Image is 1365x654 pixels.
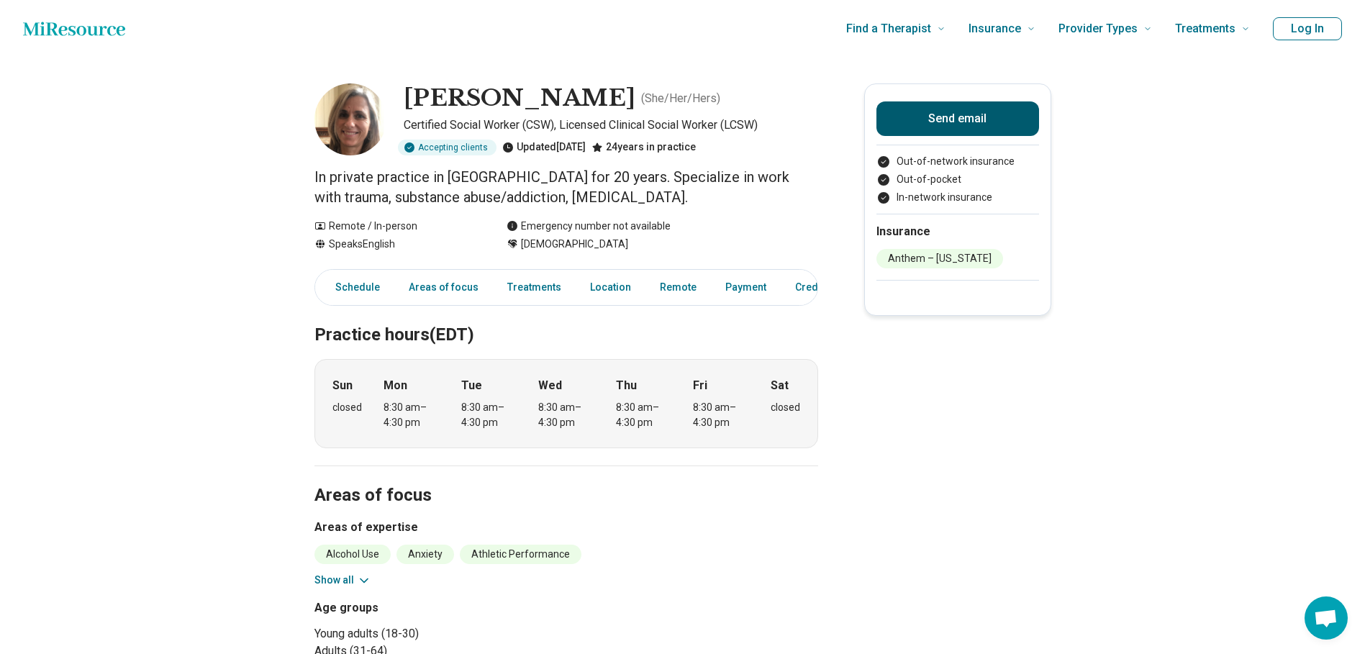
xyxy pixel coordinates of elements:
div: Remote / In-person [314,219,478,234]
div: When does the program meet? [314,359,818,448]
li: Athletic Performance [460,545,581,564]
span: [DEMOGRAPHIC_DATA] [521,237,628,252]
img: Phoebe Fliakos, Certified Social Worker (CSW) [314,83,386,155]
button: Send email [876,101,1039,136]
ul: Payment options [876,154,1039,205]
a: Credentials [786,273,867,302]
a: Payment [717,273,775,302]
strong: Fri [693,377,707,394]
h3: Age groups [314,599,561,617]
li: Young adults (18-30) [314,625,561,642]
h3: Areas of expertise [314,519,818,536]
h2: Areas of focus [314,449,818,508]
strong: Mon [384,377,407,394]
div: Speaks English [314,237,478,252]
li: Anxiety [396,545,454,564]
span: Insurance [969,19,1021,39]
div: Accepting clients [398,140,496,155]
span: Provider Types [1058,19,1138,39]
p: ( She/Her/Hers ) [641,90,720,107]
a: Areas of focus [400,273,487,302]
h2: Practice hours (EDT) [314,289,818,348]
strong: Tue [461,377,482,394]
button: Log In [1273,17,1342,40]
div: 8:30 am – 4:30 pm [538,400,594,430]
a: Remote [651,273,705,302]
a: Location [581,273,640,302]
li: Anthem – [US_STATE] [876,249,1003,268]
div: 8:30 am – 4:30 pm [616,400,671,430]
li: Out-of-network insurance [876,154,1039,169]
strong: Wed [538,377,562,394]
p: In private practice in [GEOGRAPHIC_DATA] for 20 years. Specialize in work with trauma, substance ... [314,167,818,207]
strong: Thu [616,377,637,394]
div: closed [771,400,800,415]
div: Emergency number not available [507,219,671,234]
span: Find a Therapist [846,19,931,39]
div: 8:30 am – 4:30 pm [461,400,517,430]
div: 8:30 am – 4:30 pm [384,400,439,430]
div: closed [332,400,362,415]
div: 24 years in practice [591,140,696,155]
div: Open chat [1305,596,1348,640]
strong: Sat [771,377,789,394]
h1: [PERSON_NAME] [404,83,635,114]
li: Out-of-pocket [876,172,1039,187]
li: In-network insurance [876,190,1039,205]
strong: Sun [332,377,353,394]
h2: Insurance [876,223,1039,240]
a: Treatments [499,273,570,302]
li: Alcohol Use [314,545,391,564]
span: Treatments [1175,19,1235,39]
button: Show all [314,573,371,588]
div: 8:30 am – 4:30 pm [693,400,748,430]
a: Home page [23,14,125,43]
p: Certified Social Worker (CSW), Licensed Clinical Social Worker (LCSW) [404,117,818,134]
a: Schedule [318,273,389,302]
div: Updated [DATE] [502,140,586,155]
